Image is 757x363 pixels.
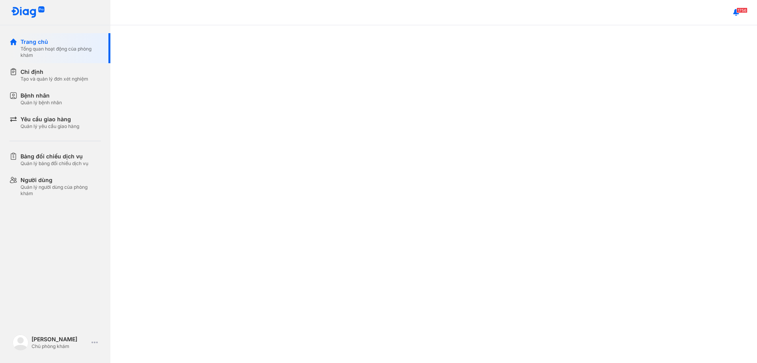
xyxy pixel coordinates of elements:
div: Chỉ định [21,68,88,76]
div: Tổng quan hoạt động của phòng khám [21,46,101,58]
img: logo [11,6,45,19]
div: Bảng đối chiếu dịch vụ [21,152,88,160]
div: Người dùng [21,176,101,184]
img: logo [13,335,28,350]
div: Quản lý người dùng của phòng khám [21,184,101,197]
span: 1756 [736,8,748,13]
div: Chủ phòng khám [32,343,88,350]
div: Quản lý bệnh nhân [21,100,62,106]
div: Quản lý yêu cầu giao hàng [21,123,79,130]
div: Yêu cầu giao hàng [21,115,79,123]
div: Bệnh nhân [21,92,62,100]
div: [PERSON_NAME] [32,335,88,343]
div: Tạo và quản lý đơn xét nghiệm [21,76,88,82]
div: Quản lý bảng đối chiếu dịch vụ [21,160,88,167]
div: Trang chủ [21,38,101,46]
